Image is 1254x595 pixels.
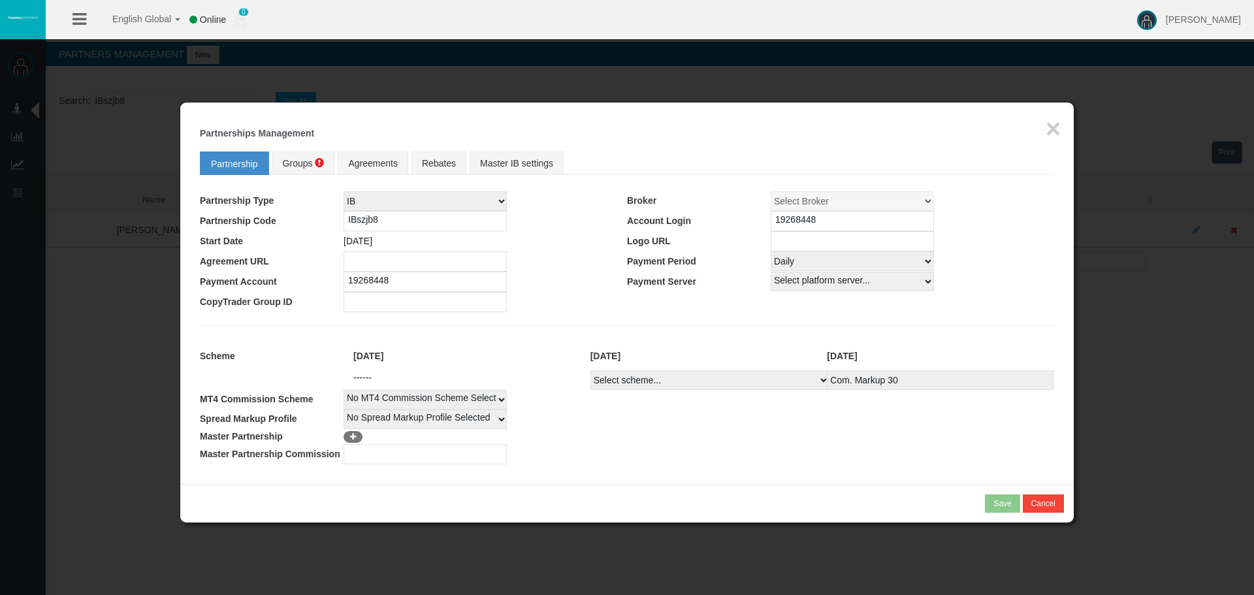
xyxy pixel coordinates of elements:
[817,349,1054,364] div: [DATE]
[627,191,771,211] td: Broker
[581,349,818,364] div: [DATE]
[200,152,269,175] a: Partnership
[411,152,466,175] a: Rebates
[338,152,408,175] a: Agreements
[200,429,344,444] td: Master Partnership
[200,342,344,370] td: Scheme
[1046,116,1061,142] button: ×
[200,292,344,312] td: CopyTrader Group ID
[470,152,564,175] a: Master IB settings
[1023,494,1064,513] button: Cancel
[7,15,39,20] img: logo.svg
[627,231,771,251] td: Logo URL
[283,158,313,169] span: Groups
[353,372,372,383] span: ------
[200,128,314,138] b: Partnerships Management
[344,349,581,364] div: [DATE]
[200,390,344,410] td: MT4 Commission Scheme
[200,14,226,25] span: Online
[200,272,344,292] td: Payment Account
[627,211,771,231] td: Account Login
[95,14,171,24] span: English Global
[627,272,771,292] td: Payment Server
[235,14,246,27] img: user_small.png
[200,231,344,251] td: Start Date
[200,444,344,464] td: Master Partnership Commission
[272,152,335,175] a: Groups
[1137,10,1157,30] img: user-image
[200,251,344,272] td: Agreement URL
[238,8,249,16] span: 0
[200,211,344,231] td: Partnership Code
[344,236,372,246] span: [DATE]
[1166,14,1241,25] span: [PERSON_NAME]
[200,410,344,429] td: Spread Markup Profile
[627,251,771,272] td: Payment Period
[200,191,344,211] td: Partnership Type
